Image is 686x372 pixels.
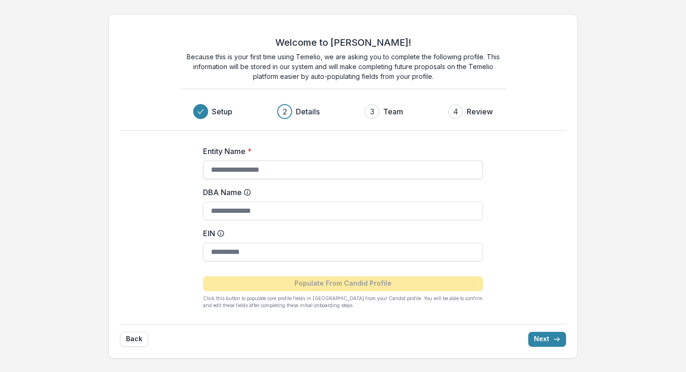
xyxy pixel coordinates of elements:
[383,106,403,117] h3: Team
[283,106,287,117] div: 2
[212,106,232,117] h3: Setup
[193,104,493,119] div: Progress
[467,106,493,117] h3: Review
[203,295,483,309] p: Click this button to populate core profile fields in [GEOGRAPHIC_DATA] from your Candid profile. ...
[296,106,320,117] h3: Details
[120,332,148,347] button: Back
[453,106,458,117] div: 4
[203,187,477,198] label: DBA Name
[203,146,477,157] label: Entity Name
[370,106,374,117] div: 3
[275,37,411,48] h2: Welcome to [PERSON_NAME]!
[203,228,477,239] label: EIN
[203,276,483,291] button: Populate From Candid Profile
[180,52,506,81] p: Because this is your first time using Temelio, we are asking you to complete the following profil...
[528,332,566,347] button: Next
